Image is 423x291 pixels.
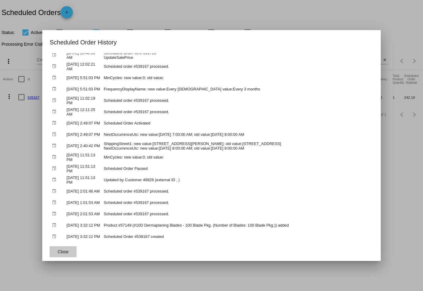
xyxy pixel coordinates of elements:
td: [DATE] 2:49:07 PM [65,129,102,140]
td: ShippingStreet1: new value:[STREET_ADDRESS][PERSON_NAME]; old value:[STREET_ADDRESS] NextOccurren... [102,140,373,151]
td: [DATE] 11:51:13 PM [65,174,102,185]
td: [DATE] 12:11:25 AM [65,106,102,117]
td: [DATE] 3:32:12 PM [65,231,102,242]
mat-icon: event [52,186,59,196]
td: [DATE] 2:01:53 AM [65,209,102,219]
mat-icon: event [52,62,59,71]
mat-icon: event [52,96,59,105]
td: Scheduled order #539167 processed. [102,186,373,197]
span: Close [58,249,69,254]
td: [DATE] 11:02:19 PM [65,95,102,106]
mat-icon: event [52,164,59,173]
mat-icon: event [52,130,59,139]
h1: Scheduled Order History [50,37,373,47]
td: [DATE] 12:02:21 AM [65,61,102,72]
td: Scheduled Order #539167 created [102,231,373,242]
td: Scheduled order #539167 processed. [102,61,373,72]
mat-icon: event [52,220,59,230]
mat-icon: event [52,175,59,185]
td: [DATE] 11:51:13 PM [65,152,102,163]
td: Product #57149 (#10D Dermaplaning Blades - 100 Blade Pkg. (Number of Blades: 100 Blade Pkg.)) added [102,220,373,231]
mat-icon: event [52,209,59,219]
td: Scheduled Order Activated [102,118,373,128]
td: [DATE] 5:51:03 PM [65,72,102,83]
td: Scheduled Order Paused [102,163,373,174]
td: Scheduled order #539167 processed. [102,197,373,208]
td: Updated by Customer 49826 (external ID , ) [102,174,373,185]
td: [DATE] 2:01:46 AM [65,186,102,197]
td: FrequencyDisplayName: new value:Every [DEMOGRAPHIC_DATA] value:Every 3 months [102,84,373,94]
button: Close dialog [50,246,77,257]
mat-icon: event [52,118,59,128]
td: [DATE] 3:32:12 PM [65,220,102,231]
td: Scheduled order #539167 processed. [102,106,373,117]
mat-icon: event [52,73,59,82]
mat-icon: event [52,84,59,94]
td: MinCycles: new value:0; old value: [102,152,373,163]
mat-icon: event [52,141,59,151]
td: Scheduled order #539167 processed. [102,95,373,106]
td: MinCycles: new value:0; old value: [102,72,373,83]
td: Scheduled order #539167 processed. [102,209,373,219]
td: [DATE] 2:40:42 PM [65,140,102,151]
td: [DATE] 1:01:53 AM [65,197,102,208]
td: [DATE] 2:49:07 PM [65,118,102,128]
td: Scheduled Order Item 831716 UpdateSalePrice [102,50,373,60]
td: [DATE] 11:51:13 PM [65,163,102,174]
mat-icon: event [52,198,59,207]
mat-icon: event [52,232,59,241]
mat-icon: event [52,107,59,117]
mat-icon: event [52,152,59,162]
td: [DATE] 10:40:10 AM [65,50,102,60]
mat-icon: event [52,50,59,60]
td: [DATE] 5:51:03 PM [65,84,102,94]
td: NextOccurrenceUtc: new value:[DATE] 7:00:00 AM; old value:[DATE] 8:00:00 AM [102,129,373,140]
